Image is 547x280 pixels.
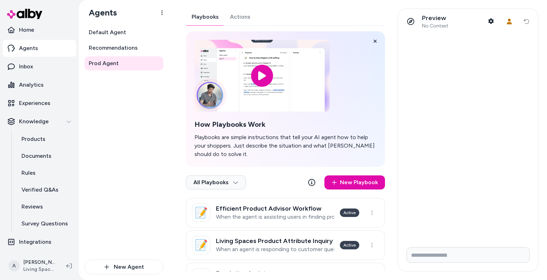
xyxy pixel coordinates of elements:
[216,213,334,220] p: When the agent is assisting users in finding products
[324,175,385,189] a: New Playbook
[23,259,55,266] p: [PERSON_NAME]
[14,198,76,215] a: Reviews
[89,28,126,37] span: Default Agent
[3,58,76,75] a: Inbox
[83,7,117,18] h1: Agents
[186,230,385,260] a: 📝Living Spaces Product Attribute InquiryWhen an agent is responding to customer questions about s...
[216,237,334,244] h3: Living Spaces Product Attribute Inquiry
[3,234,76,250] a: Integrations
[340,241,359,249] div: Active
[186,175,246,189] button: All Playbooks
[186,198,385,228] a: 📝Efficient Product Advisor WorkflowWhen the agent is assisting users in finding productsActive
[19,26,34,34] p: Home
[3,95,76,112] a: Experiences
[21,203,43,211] p: Reviews
[21,135,45,143] p: Products
[194,120,377,129] h2: How Playbooks Work
[14,131,76,148] a: Products
[19,81,44,89] p: Analytics
[3,21,76,38] a: Home
[89,44,138,52] span: Recommendations
[340,209,359,217] div: Active
[224,8,256,25] button: Actions
[14,164,76,181] a: Rules
[193,179,238,186] span: All Playbooks
[216,246,334,253] p: When an agent is responding to customer questions about specific Living Spaces product attributes...
[14,215,76,232] a: Survey Questions
[3,76,76,93] a: Analytics
[23,266,55,273] span: Living Spaces
[89,59,119,68] span: Prod Agent
[406,247,530,263] input: Write your prompt here
[14,148,76,164] a: Documents
[422,14,448,22] p: Preview
[21,219,68,228] p: Survey Questions
[85,260,163,274] button: New Agent
[21,186,58,194] p: Verified Q&As
[85,41,163,55] a: Recommendations
[192,236,210,254] div: 📝
[194,133,377,158] p: Playbooks are simple instructions that tell your AI agent how to help your shoppers. Just describ...
[8,260,20,272] span: A
[21,152,51,160] p: Documents
[19,117,49,126] p: Knowledge
[85,25,163,39] a: Default Agent
[216,270,334,277] h3: Escalation Assistance
[3,113,76,130] button: Knowledge
[19,44,38,52] p: Agents
[192,204,210,222] div: 📝
[14,181,76,198] a: Verified Q&As
[422,23,448,29] span: No Context
[3,40,76,57] a: Agents
[19,99,50,107] p: Experiences
[7,9,42,19] img: alby Logo
[85,56,163,70] a: Prod Agent
[19,238,51,246] p: Integrations
[216,205,334,212] h3: Efficient Product Advisor Workflow
[186,8,224,25] button: Playbooks
[4,255,61,277] button: A[PERSON_NAME]Living Spaces
[21,169,36,177] p: Rules
[19,62,33,71] p: Inbox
